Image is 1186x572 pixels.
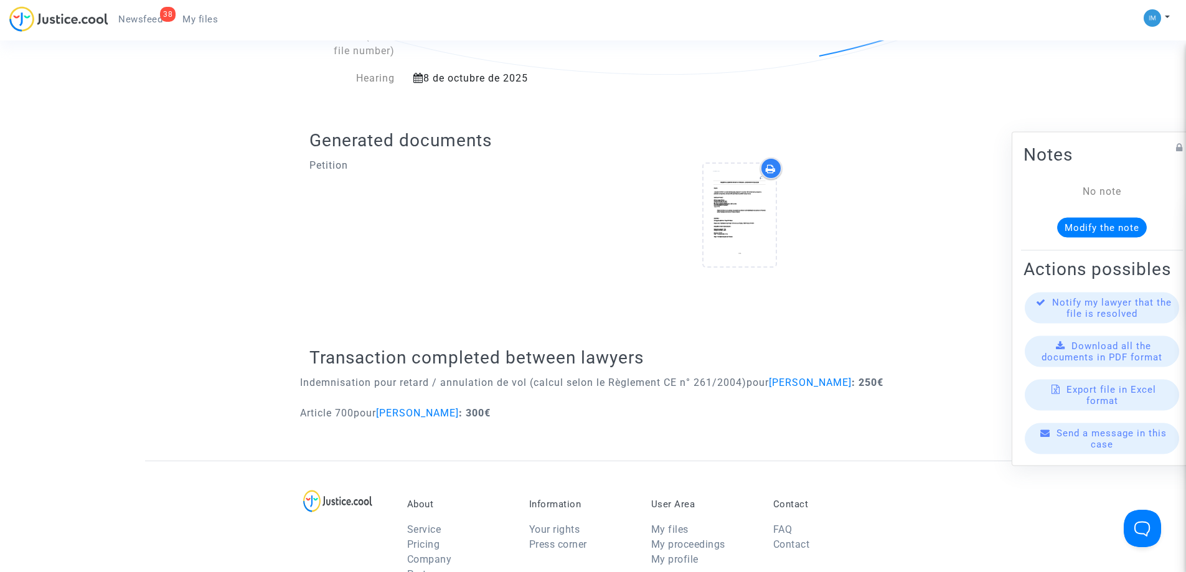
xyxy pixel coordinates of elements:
[309,347,877,368] h2: Transaction completed between lawyers
[300,375,883,390] p: Indemnisation pour retard / annulation de vol (calcul selon le Règlement CE n° 261/2004)
[407,523,441,535] a: Service
[773,538,810,550] a: Contact
[651,553,699,565] a: My profile
[529,538,587,550] a: Press corner
[9,6,108,32] img: jc-logo.svg
[309,29,404,59] div: N° RG (court file number)
[172,10,228,29] a: My files
[773,499,877,510] p: Contact
[1057,217,1147,237] button: Modify the note
[376,407,459,419] span: [PERSON_NAME]
[407,553,452,565] a: Company
[300,405,491,421] p: Article 700
[404,71,656,86] div: 8 de octubre de 2025
[1042,184,1162,199] div: No note
[1144,9,1161,27] img: a105443982b9e25553e3eed4c9f672e7
[108,10,172,29] a: 38Newsfeed
[651,499,755,510] p: User Area
[1057,427,1167,449] span: Send a message in this case
[459,407,491,419] b: : 300€
[1024,143,1180,165] h2: Notes
[852,377,883,388] b: : 250€
[303,490,372,512] img: logo-lg.svg
[1042,340,1162,362] span: Download all the documents in PDF format
[182,14,218,25] span: My files
[1066,383,1156,406] span: Export file in Excel format
[309,71,404,86] div: Hearing
[354,407,459,419] span: pour
[769,377,852,388] span: [PERSON_NAME]
[407,538,440,550] a: Pricing
[1124,510,1161,547] iframe: Help Scout Beacon - Open
[1052,296,1172,319] span: Notify my lawyer that the file is resolved
[118,14,162,25] span: Newsfeed
[160,7,176,22] div: 38
[1024,258,1180,279] h2: Actions possibles
[746,377,852,388] span: pour
[404,29,656,59] div: 25/02349
[651,523,689,535] a: My files
[651,538,725,550] a: My proceedings
[529,523,580,535] a: Your rights
[407,499,511,510] p: About
[773,523,793,535] a: FAQ
[309,129,877,151] h2: Generated documents
[309,157,584,173] p: Petition
[529,499,633,510] p: Information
